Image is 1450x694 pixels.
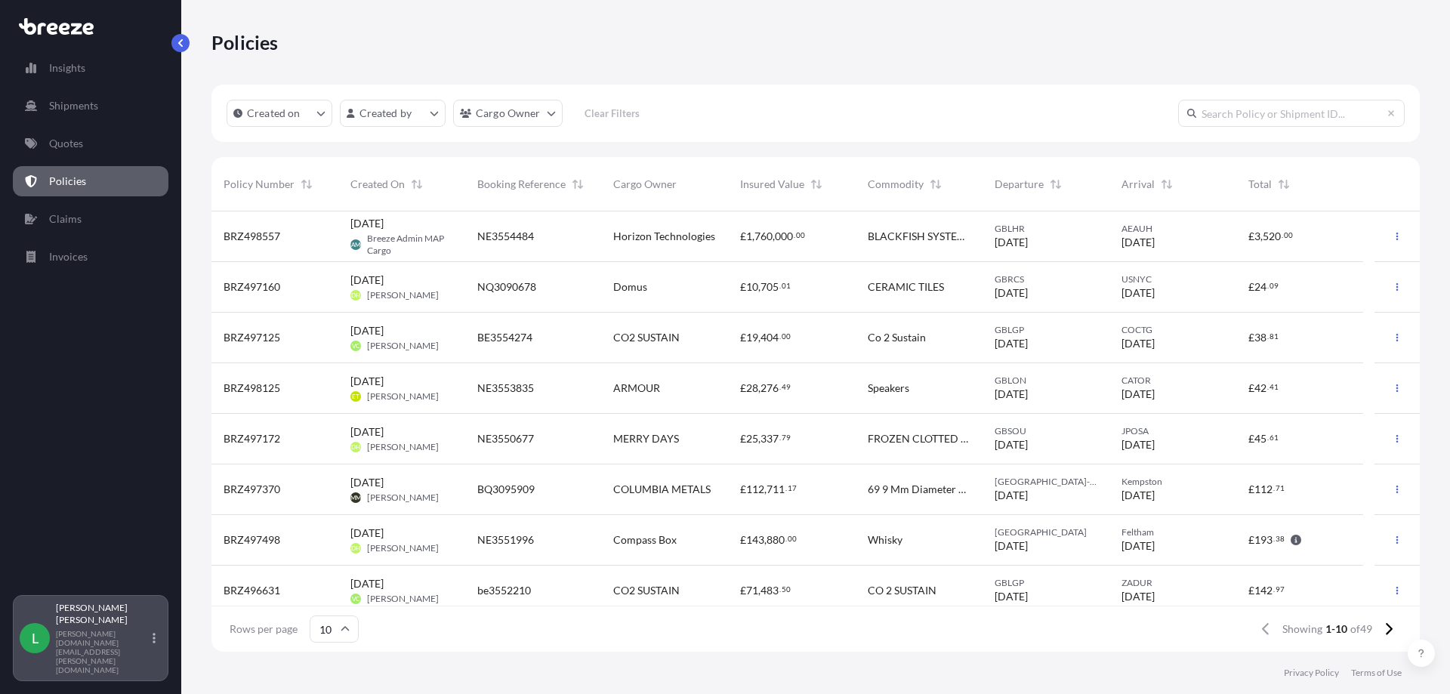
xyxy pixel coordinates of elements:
span: JPOSA [1121,425,1224,437]
span: GBLON [995,375,1097,387]
input: Search Policy or Shipment ID... [1178,100,1405,127]
span: , [758,282,760,292]
span: 00 [788,536,797,541]
span: £ [740,433,746,444]
span: 00 [1284,233,1293,238]
span: GBLGP [995,577,1097,589]
span: COLUMBIA METALS [613,482,711,497]
p: Quotes [49,136,83,151]
span: 71 [746,585,758,596]
span: BQ3095909 [477,482,535,497]
span: DH [351,541,360,556]
span: , [1260,231,1263,242]
span: Total [1248,177,1272,192]
span: [DATE] [350,576,384,591]
span: 193 [1254,535,1273,545]
a: Quotes [13,128,168,159]
span: . [1267,334,1269,339]
p: Policies [211,30,279,54]
span: 10 [746,282,758,292]
span: BE3554274 [477,330,532,345]
span: 17 [788,486,797,491]
span: [DATE] [995,235,1028,250]
span: 000 [775,231,793,242]
p: Invoices [49,249,88,264]
span: ZADUR [1121,577,1224,589]
span: 42 [1254,383,1266,393]
span: [DATE] [995,488,1028,503]
span: [DATE] [1121,488,1155,503]
span: [PERSON_NAME] [367,542,439,554]
span: GBLGP [995,324,1097,336]
span: NQ3090678 [477,279,536,295]
span: [DATE] [1121,285,1155,301]
span: 28 [746,383,758,393]
span: Speakers [868,381,909,396]
button: Sort [1275,175,1293,193]
a: Shipments [13,91,168,121]
span: £ [1248,383,1254,393]
a: Invoices [13,242,168,272]
span: DH [351,288,360,303]
span: [PERSON_NAME] [367,390,439,403]
span: [DATE] [995,589,1028,604]
span: MM [350,490,361,505]
button: Sort [807,175,825,193]
span: Departure [995,177,1044,192]
span: , [752,231,754,242]
span: £ [1248,535,1254,545]
span: BRZ498125 [224,381,280,396]
span: £ [740,484,746,495]
p: Clear Filters [585,106,640,121]
span: , [758,433,760,444]
span: [DATE] [350,374,384,389]
span: [DATE] [995,387,1028,402]
span: . [1282,233,1283,238]
span: CO2 SUSTAIN [613,330,680,345]
span: [DATE] [1121,538,1155,554]
span: [GEOGRAPHIC_DATA] [995,526,1097,538]
span: USNYC [1121,273,1224,285]
span: GBSOU [995,425,1097,437]
span: [DATE] [1121,387,1155,402]
span: BRZ497172 [224,431,280,446]
span: VC [352,591,359,606]
span: [DATE] [995,285,1028,301]
span: 112 [746,484,764,495]
span: BRZ497160 [224,279,280,295]
span: 97 [1276,587,1285,592]
span: . [779,283,781,288]
span: 112 [1254,484,1273,495]
span: [DATE] [995,538,1028,554]
span: £ [1248,231,1254,242]
button: Sort [1158,175,1176,193]
span: [DATE] [1121,235,1155,250]
span: 45 [1254,433,1266,444]
span: BAMC [347,237,364,252]
a: Privacy Policy [1284,667,1339,679]
a: Claims [13,204,168,234]
span: 1 [746,231,752,242]
span: , [773,231,775,242]
span: 483 [760,585,779,596]
p: [PERSON_NAME] [PERSON_NAME] [56,602,150,626]
a: Insights [13,53,168,83]
span: . [779,334,781,339]
span: £ [1248,585,1254,596]
span: 25 [746,433,758,444]
span: VC [352,338,359,353]
span: BLACKFISH SYSTEM SATELLITE PHONE TRACKING SYSTEM HS CODE 85176290 [868,229,970,244]
span: 3 [1254,231,1260,242]
span: Booking Reference [477,177,566,192]
span: Co 2 Sustain [868,330,926,345]
button: Clear Filters [570,101,655,125]
span: L [32,631,39,646]
p: Policies [49,174,86,189]
p: Created by [359,106,412,121]
span: Policy Number [224,177,295,192]
span: BRZ497498 [224,532,280,547]
span: Cargo Owner [613,177,677,192]
span: [DATE] [350,323,384,338]
span: Kempston [1121,476,1224,488]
